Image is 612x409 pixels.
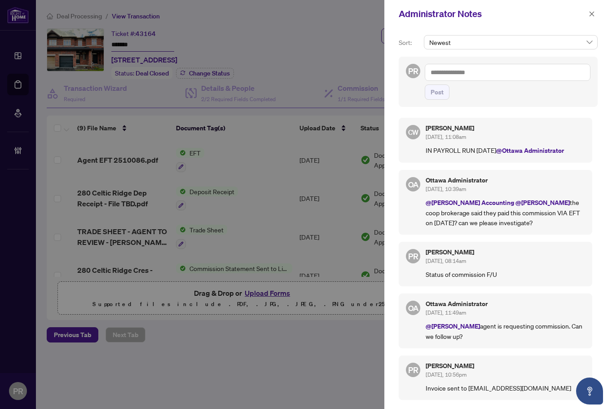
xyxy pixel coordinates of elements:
[426,363,585,369] h5: [PERSON_NAME]
[426,383,585,393] p: Invoice sent to [EMAIL_ADDRESS][DOMAIN_NAME]
[426,197,585,227] p: the coop brokerage said they paid this commission VIA EFT on [DATE]? can we please investigate?
[408,302,418,314] span: OA
[515,198,570,207] span: @[PERSON_NAME]
[426,321,585,341] p: agent is requesting commission. Can we follow up?
[426,371,467,378] span: [DATE], 10:56pm
[426,145,585,156] p: IN PAYROLL RUN [DATE]
[426,309,466,316] span: [DATE], 11:49am
[426,322,480,330] span: @[PERSON_NAME]
[429,36,592,49] span: Newest
[426,125,585,131] h5: [PERSON_NAME]
[426,133,466,140] span: [DATE], 11:08am
[426,186,466,192] span: [DATE], 10:39am
[426,198,514,207] span: @[PERSON_NAME] Accounting
[399,38,420,48] p: Sort:
[399,7,586,21] div: Administrator Notes
[425,84,449,100] button: Post
[408,364,418,376] span: PR
[576,378,603,405] button: Open asap
[408,250,418,262] span: PR
[408,65,418,77] span: PR
[408,178,418,190] span: OA
[589,11,595,17] span: close
[408,127,418,137] span: CW
[496,146,564,155] span: @Ottawa Administrator
[426,301,585,307] h5: Ottawa Administrator
[426,177,585,183] h5: Ottawa Administrator
[426,249,585,255] h5: [PERSON_NAME]
[426,269,585,279] p: Status of commission F/U
[426,258,466,264] span: [DATE], 08:14am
